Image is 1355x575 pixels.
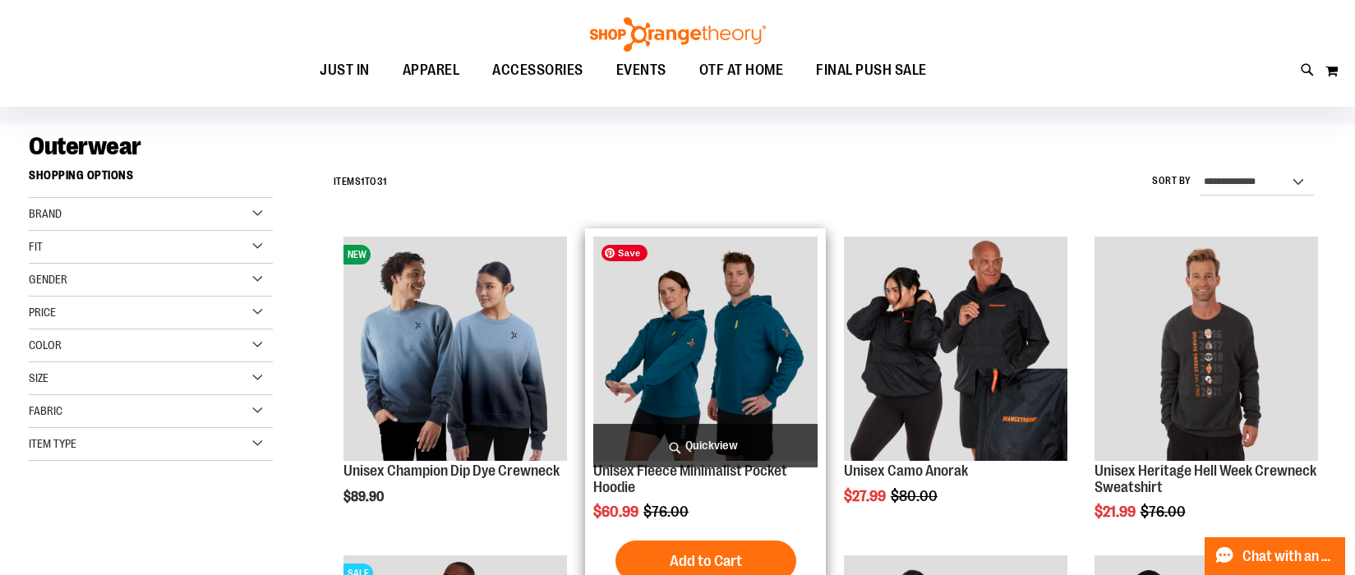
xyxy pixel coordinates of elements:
span: 31 [377,176,387,187]
span: Chat with an Expert [1242,549,1335,564]
span: Fit [29,240,43,253]
span: Gender [29,273,67,286]
a: Unisex Fleece Minimalist Pocket Hoodie [593,462,787,495]
span: $76.00 [1141,504,1188,520]
span: Add to Cart [670,552,742,570]
a: OTF AT HOME [683,52,800,90]
span: Outerwear [29,132,141,160]
span: Brand [29,207,62,220]
span: NEW [343,245,371,264]
span: Price [29,306,56,319]
img: Unisex Champion Dip Dye Crewneck [343,237,567,460]
a: EVENTS [600,52,683,90]
span: Size [29,371,48,384]
a: Unisex Champion Dip Dye CrewneckNEW [343,237,567,462]
span: EVENTS [616,52,666,89]
span: ACCESSORIES [492,52,583,89]
a: JUST IN [303,52,386,90]
div: product [1086,228,1326,562]
a: Unisex Fleece Minimalist Pocket Hoodie [593,237,817,462]
a: Unisex Champion Dip Dye Crewneck [343,462,560,479]
img: Shop Orangetheory [588,17,768,52]
img: Product image for Unisex Heritage Hell Week Crewneck Sweatshirt [1095,237,1318,460]
a: FINAL PUSH SALE [800,52,943,90]
span: FINAL PUSH SALE [816,52,927,89]
img: Product image for Unisex Camo Anorak [844,237,1067,460]
span: $27.99 [844,488,888,504]
span: OTF AT HOME [699,52,784,89]
span: $21.99 [1095,504,1138,520]
span: Color [29,338,62,352]
h2: Items to [334,169,387,195]
span: $80.00 [891,488,940,504]
span: Save [601,245,648,261]
span: $76.00 [643,504,691,520]
span: Fabric [29,404,62,417]
strong: Shopping Options [29,161,273,198]
div: product [335,228,575,545]
span: $89.90 [343,490,386,504]
button: Chat with an Expert [1205,537,1346,575]
span: 1 [361,176,365,187]
a: Unisex Heritage Hell Week Crewneck Sweatshirt [1095,462,1316,495]
img: Unisex Fleece Minimalist Pocket Hoodie [593,237,817,460]
a: Quickview [593,424,817,467]
a: Product image for Unisex Heritage Hell Week Crewneck Sweatshirt [1095,237,1318,462]
a: ACCESSORIES [476,52,600,90]
div: product [836,228,1076,545]
span: JUST IN [320,52,370,89]
span: Item Type [29,437,76,450]
a: APPAREL [386,52,477,89]
a: Product image for Unisex Camo Anorak [844,237,1067,462]
span: $60.99 [593,504,641,520]
a: Unisex Camo Anorak [844,462,968,479]
span: APPAREL [403,52,460,89]
label: Sort By [1152,174,1191,188]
